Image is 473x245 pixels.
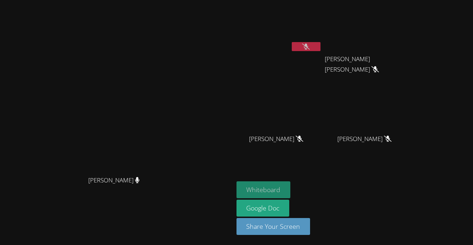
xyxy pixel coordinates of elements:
a: Google Doc [236,200,290,217]
button: Whiteboard [236,181,291,198]
span: [PERSON_NAME] [PERSON_NAME] [325,54,404,75]
span: [PERSON_NAME] [88,175,140,186]
button: Share Your Screen [236,218,310,235]
span: [PERSON_NAME] [249,134,303,144]
span: [PERSON_NAME] [337,134,392,144]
